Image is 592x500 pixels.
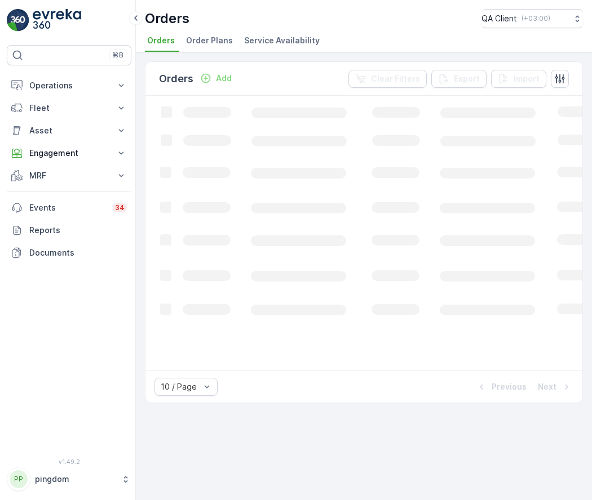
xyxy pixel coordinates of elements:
[29,202,106,213] p: Events
[7,164,131,187] button: MRF
[492,381,527,392] p: Previous
[29,170,109,181] p: MRF
[522,14,550,23] p: ( +03:00 )
[7,458,131,465] span: v 1.49.2
[481,13,517,24] p: QA Client
[7,467,131,491] button: PPpingdom
[159,71,193,87] p: Orders
[475,380,528,394] button: Previous
[10,470,28,488] div: PP
[145,10,189,28] p: Orders
[115,203,125,212] p: 34
[112,51,123,60] p: ⌘B
[216,73,232,84] p: Add
[491,70,546,88] button: Import
[7,74,131,97] button: Operations
[537,380,573,394] button: Next
[7,119,131,142] button: Asset
[29,247,127,258] p: Documents
[454,73,480,84] p: Export
[35,474,116,485] p: pingdom
[29,225,127,236] p: Reports
[196,72,236,85] button: Add
[348,70,427,88] button: Clear Filters
[186,35,233,46] span: Order Plans
[147,35,175,46] span: Orders
[538,381,556,392] p: Next
[29,102,109,114] p: Fleet
[33,9,81,32] img: logo_light-DOdMpM7g.png
[29,80,109,91] p: Operations
[481,9,583,28] button: QA Client(+03:00)
[244,35,320,46] span: Service Availability
[431,70,487,88] button: Export
[29,148,109,159] p: Engagement
[7,219,131,242] a: Reports
[7,97,131,119] button: Fleet
[514,73,540,84] p: Import
[371,73,420,84] p: Clear Filters
[29,125,109,136] p: Asset
[7,197,131,219] a: Events34
[7,9,29,32] img: logo
[7,242,131,264] a: Documents
[7,142,131,164] button: Engagement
